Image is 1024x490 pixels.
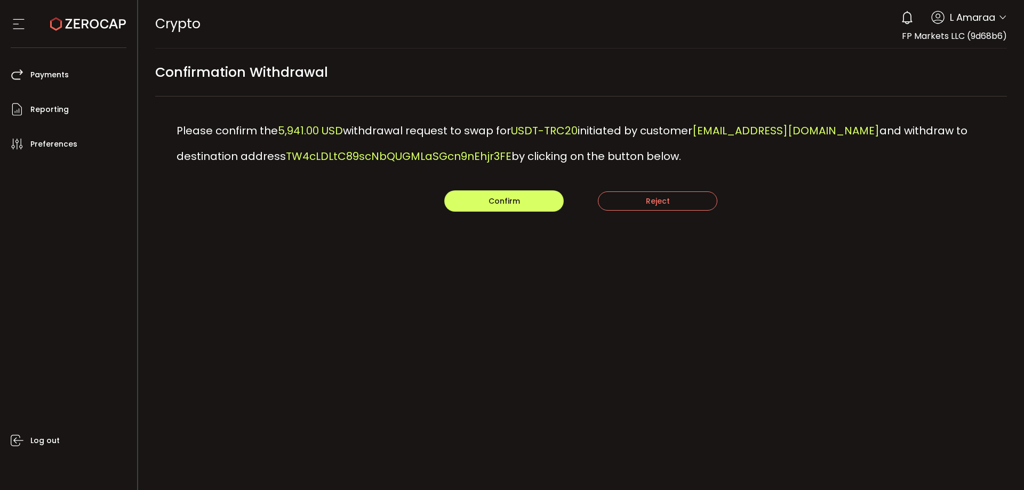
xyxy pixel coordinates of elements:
span: TW4cLDLtC89scNbQUGMLaSGcn9nEhjr3FE [286,149,511,164]
span: 5,941.00 USD [278,123,343,138]
button: Reject [598,191,717,211]
iframe: Chat Widget [900,375,1024,490]
span: USDT-TRC20 [511,123,578,138]
span: [EMAIL_ADDRESS][DOMAIN_NAME] [692,123,879,138]
span: Crypto [155,14,201,33]
span: withdrawal request to swap for [343,123,511,138]
span: by clicking on the button below. [511,149,681,164]
span: Log out [30,433,60,448]
button: Confirm [444,190,564,212]
span: Reporting [30,102,69,117]
span: Confirm [489,196,520,206]
span: Reject [646,196,670,206]
span: Preferences [30,136,77,152]
span: L Amaraa [950,10,995,25]
span: FP Markets LLC (9d68b6) [902,30,1007,42]
span: initiated by customer [578,123,692,138]
span: Payments [30,67,69,83]
span: Please confirm the [177,123,278,138]
span: Confirmation Withdrawal [155,60,328,84]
